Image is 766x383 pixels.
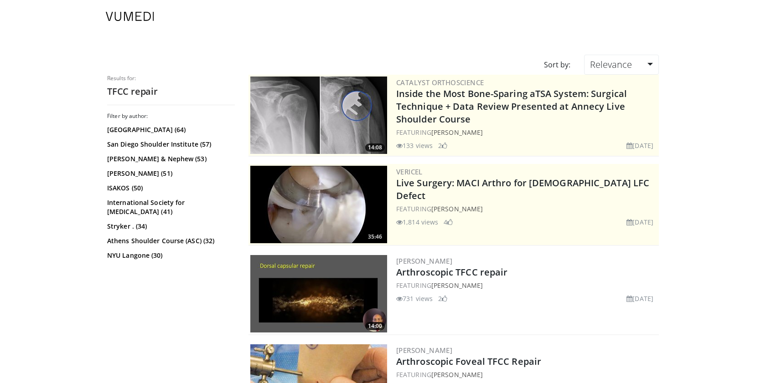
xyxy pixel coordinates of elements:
h3: Filter by author: [107,112,235,120]
a: Inside the Most Bone-Sparing aTSA System: Surgical Technique + Data Review Presented at Annecy Li... [396,87,627,125]
li: 2 [438,294,447,303]
li: [DATE] [626,141,653,150]
a: Relevance [584,55,659,75]
a: Live Surgery: MACI Arthro for [DEMOGRAPHIC_DATA] LFC Defect [396,177,649,202]
a: [GEOGRAPHIC_DATA] (64) [107,125,233,134]
a: NYU Langone (30) [107,251,233,260]
a: Catalyst OrthoScience [396,78,484,87]
a: Athens Shoulder Course (ASC) (32) [107,236,233,245]
a: [PERSON_NAME] (51) [107,169,233,178]
li: 2 [438,141,447,150]
a: Arthroscopic Foveal TFCC Repair [396,355,541,368]
p: Results for: [107,75,235,82]
img: VuMedi Logo [106,12,154,21]
a: International Society for [MEDICAL_DATA] (41) [107,198,233,216]
span: 35:46 [365,233,385,241]
a: [PERSON_NAME] [431,281,483,290]
a: Vericel [396,167,423,176]
li: 731 views [396,294,433,303]
span: Relevance [590,58,632,71]
a: [PERSON_NAME] [396,346,452,355]
li: 133 views [396,141,433,150]
li: [DATE] [626,294,653,303]
a: Arthroscopic TFCC repair [396,266,507,278]
div: FEATURING [396,128,657,137]
a: ISAKOS (50) [107,184,233,193]
a: Stryker . (34) [107,222,233,231]
div: Sort by: [537,55,577,75]
span: 14:00 [365,322,385,330]
div: FEATURING [396,204,657,214]
li: 1,814 views [396,217,438,227]
a: [PERSON_NAME] [396,256,452,266]
a: [PERSON_NAME] [431,204,483,213]
li: [DATE] [626,217,653,227]
div: FEATURING [396,370,657,379]
img: eb023345-1e2d-4374-a840-ddbc99f8c97c.300x170_q85_crop-smart_upscale.jpg [250,166,387,243]
h2: TFCC repair [107,86,235,97]
a: [PERSON_NAME] [431,370,483,379]
a: 35:46 [250,166,387,243]
a: 14:08 [250,77,387,154]
span: 14:08 [365,143,385,152]
img: 9f15458b-d013-4cfd-976d-a83a3859932f.300x170_q85_crop-smart_upscale.jpg [250,77,387,154]
li: 4 [444,217,453,227]
a: San Diego Shoulder Institute (57) [107,140,233,149]
a: [PERSON_NAME] [431,128,483,137]
img: 6bfee430-745e-4bbf-b1e2-188722ced345.300x170_q85_crop-smart_upscale.jpg [250,255,387,332]
a: 14:00 [250,255,387,332]
a: [PERSON_NAME] & Nephew (53) [107,154,233,163]
div: FEATURING [396,281,657,290]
